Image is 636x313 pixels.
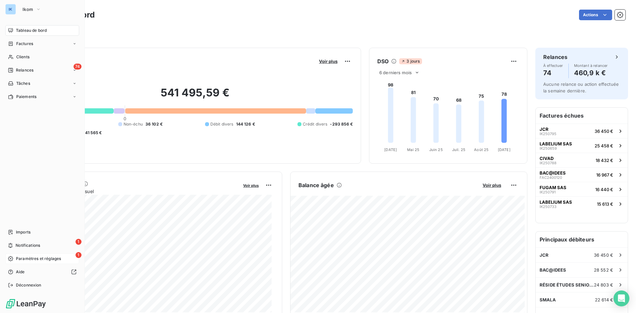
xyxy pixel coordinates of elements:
[483,183,501,188] span: Voir plus
[16,94,36,100] span: Paiements
[407,147,419,152] tspan: Mai 25
[543,53,567,61] h6: Relances
[5,298,46,309] img: Logo LeanPay
[74,64,81,70] span: 74
[236,121,255,127] span: 144 126 €
[498,147,510,152] tspan: [DATE]
[16,229,30,235] span: Imports
[399,58,422,64] span: 3 jours
[452,147,465,152] tspan: Juil. 25
[384,147,397,152] tspan: [DATE]
[16,41,33,47] span: Factures
[596,158,613,163] span: 18 432 €
[595,187,613,192] span: 16 440 €
[37,188,238,195] span: Chiffre d'affaires mensuel
[210,121,234,127] span: Débit divers
[540,297,556,302] span: SMALA
[595,143,613,148] span: 25 458 €
[596,172,613,178] span: 16 967 €
[377,57,389,65] h6: DSO
[543,68,563,78] h4: 74
[536,182,628,196] button: FUGAM SASIK25079116 440 €
[16,67,33,73] span: Relances
[16,27,47,33] span: Tableau de bord
[594,252,613,258] span: 36 450 €
[76,252,81,258] span: 1
[540,161,556,165] span: IK250788
[540,127,549,132] span: JCR
[540,132,556,136] span: IK250795
[594,282,613,287] span: 24 803 €
[298,181,334,189] h6: Balance âgée
[536,196,628,211] button: LABELIUM SASIK25073315 613 €
[540,282,594,287] span: RÉSIDE ÉTUDES SENIORS
[76,239,81,245] span: 1
[241,182,261,188] button: Voir plus
[574,64,608,68] span: Montant à relancer
[319,59,338,64] span: Voir plus
[5,4,16,15] div: IK
[540,205,556,209] span: IK250733
[303,121,328,127] span: Crédit divers
[5,267,79,277] a: Aide
[540,199,572,205] span: LABELIUM SAS
[613,290,629,306] div: Open Intercom Messenger
[540,185,566,190] span: FUGAM SAS
[124,116,126,121] span: 0
[579,10,612,20] button: Actions
[540,267,566,273] span: BAC@IDEES
[536,124,628,138] button: JCRIK25079536 450 €
[16,269,25,275] span: Aide
[481,182,503,188] button: Voir plus
[540,176,562,180] span: FAC2400120
[536,232,628,247] h6: Principaux débiteurs
[37,86,353,106] h2: 541 495,59 €
[16,80,30,86] span: Tâches
[597,201,613,207] span: 15 613 €
[23,7,33,12] span: Ikom
[543,64,563,68] span: À effectuer
[474,147,489,152] tspan: Août 25
[16,282,41,288] span: Déconnexion
[540,170,566,176] span: BAC@IDEES
[540,146,557,150] span: IK250659
[574,68,608,78] h4: 460,9 k €
[595,297,613,302] span: 22 614 €
[317,58,340,64] button: Voir plus
[330,121,353,127] span: -293 856 €
[145,121,163,127] span: 36 102 €
[16,256,61,262] span: Paramètres et réglages
[536,167,628,182] button: BAC@IDEESFAC240012016 967 €
[379,70,412,75] span: 6 derniers mois
[540,156,554,161] span: CIVAD
[543,81,619,93] span: Aucune relance ou action effectuée la semaine dernière.
[16,242,40,248] span: Notifications
[540,141,572,146] span: LABELIUM SAS
[595,129,613,134] span: 36 450 €
[594,267,613,273] span: 28 552 €
[536,153,628,167] button: CIVADIK25078818 432 €
[243,183,259,188] span: Voir plus
[124,121,143,127] span: Non-échu
[536,138,628,153] button: LABELIUM SASIK25065925 458 €
[429,147,443,152] tspan: Juin 25
[540,190,556,194] span: IK250791
[83,130,102,136] span: -41 565 €
[16,54,29,60] span: Clients
[540,252,549,258] span: JCR
[536,108,628,124] h6: Factures échues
